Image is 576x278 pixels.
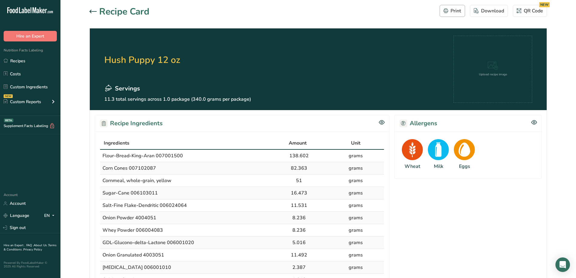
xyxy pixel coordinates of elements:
a: About Us . [34,243,48,247]
span: Cornmeal, whole-grain, yellow [103,177,171,184]
td: grams [327,261,384,274]
span: Whey Powder 006004083 [103,227,163,234]
div: NEW [4,94,13,98]
span: Flour-Bread-King-Aran 007001500 [103,152,183,159]
div: NEW [539,2,550,7]
span: Sugar-Cane 006103011 [103,190,158,196]
td: 16.473 [271,187,327,199]
td: 11.531 [271,199,327,212]
span: Servings [115,84,140,93]
td: 5.016 [271,237,327,249]
div: Open Intercom Messenger [555,257,570,272]
a: Language [4,210,29,221]
a: Hire an Expert . [4,243,25,247]
td: 51 [271,175,327,187]
td: grams [327,237,384,249]
div: BETA [4,119,13,122]
td: grams [327,162,384,175]
td: grams [327,224,384,237]
span: Salt-Fine Flake-Dendritic 006024064 [103,202,187,209]
img: Eggs [454,139,475,160]
button: Hire an Expert [4,31,57,41]
p: 11.3 total servings across 1.0 package (340.0 grams per package) [104,96,251,103]
button: Print [440,5,465,17]
div: Wheat [405,163,420,170]
h1: Recipe Card [99,5,149,18]
td: grams [327,212,384,224]
div: EN [44,212,57,219]
span: Ingredients [104,139,129,147]
td: 2.387 [271,261,327,274]
div: Upload recipe image [479,72,507,77]
h2: Allergens [399,119,437,128]
span: Onion Granulated 4003051 [103,252,164,258]
h2: Recipe Ingredients [100,119,163,128]
div: Custom Reports [4,99,41,105]
a: Privacy Policy [23,247,42,252]
td: 11.492 [271,249,327,261]
button: Download [470,5,508,17]
span: Unit [351,139,360,147]
img: Wheat [402,139,423,160]
div: QR Code [517,7,543,15]
td: 82.363 [271,162,327,175]
td: grams [327,199,384,212]
span: Amount [289,139,307,147]
td: grams [327,249,384,261]
h2: Hush Puppy 12 oz [104,36,251,84]
a: Terms & Conditions . [4,243,57,252]
div: Download [474,7,504,15]
td: grams [327,187,384,199]
td: grams [327,175,384,187]
a: FAQ . [26,243,34,247]
span: Corn Cones 007102087 [103,165,156,172]
td: 8.236 [271,212,327,224]
div: Powered By FoodLabelMaker © 2025 All Rights Reserved [4,261,57,268]
span: Onion Powder 4004051 [103,214,156,221]
div: Print [444,7,461,15]
td: 8.236 [271,224,327,237]
button: QR Code NEW [513,5,547,17]
td: grams [327,150,384,162]
span: GDL-Glucono-delta-Lactone 006001020 [103,239,194,246]
td: 138.602 [271,150,327,162]
div: Eggs [459,163,470,170]
div: Milk [434,163,443,170]
img: Milk [428,139,449,160]
span: [MEDICAL_DATA] 006001010 [103,264,171,271]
